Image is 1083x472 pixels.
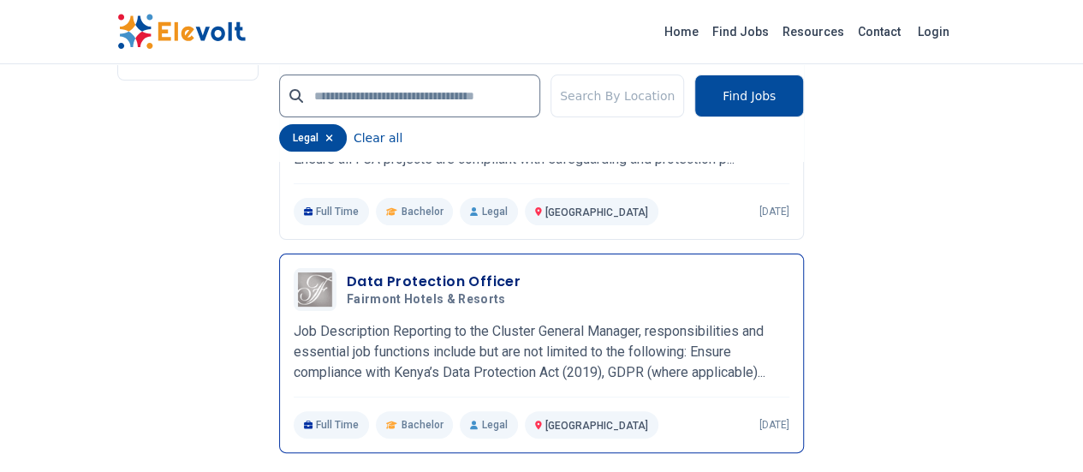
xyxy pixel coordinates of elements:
[759,205,789,218] p: [DATE]
[460,411,517,439] p: Legal
[279,124,347,152] div: legal
[545,206,648,218] span: [GEOGRAPHIC_DATA]
[694,75,804,117] button: Find Jobs
[776,18,851,45] a: Resources
[658,18,705,45] a: Home
[347,292,506,308] span: Fairmont Hotels & Resorts
[294,411,370,439] p: Full Time
[298,272,332,307] img: Fairmont Hotels & Resorts
[759,418,789,432] p: [DATE]
[851,18,907,45] a: Contact
[907,15,960,49] a: Login
[460,198,517,225] p: Legal
[705,18,776,45] a: Find Jobs
[354,124,402,152] button: Clear all
[997,390,1083,472] iframe: Chat Widget
[401,205,443,218] span: Bachelor
[347,272,521,292] h3: Data Protection Officer
[117,14,246,50] img: Elevolt
[294,321,789,383] p: Job Description Reporting to the Cluster General Manager, responsibilities and essential job func...
[294,268,789,439] a: Fairmont Hotels & ResortsData Protection OfficerFairmont Hotels & ResortsJob Description Reportin...
[294,198,370,225] p: Full Time
[401,418,443,432] span: Bachelor
[545,420,648,432] span: [GEOGRAPHIC_DATA]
